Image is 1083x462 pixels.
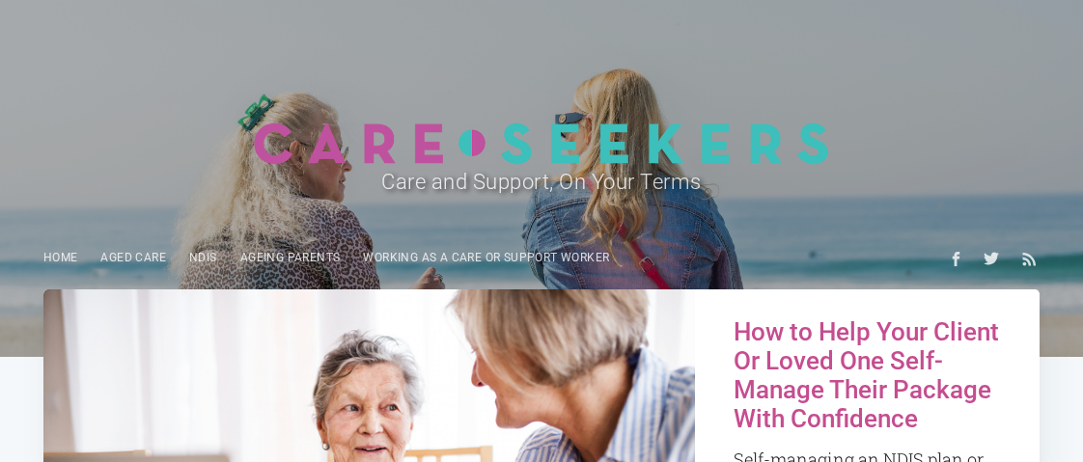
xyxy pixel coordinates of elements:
[734,318,1001,434] h2: How to Help Your Client Or Loved One Self-Manage Their Package With Confidence
[87,165,997,199] h2: Care and Support, On Your Terms
[351,239,621,277] a: Working as a care or support worker
[32,239,90,277] a: Home
[253,122,829,165] img: Careseekers
[229,239,352,277] a: Ageing parents
[89,239,178,277] a: Aged Care
[178,239,229,277] a: NDIS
